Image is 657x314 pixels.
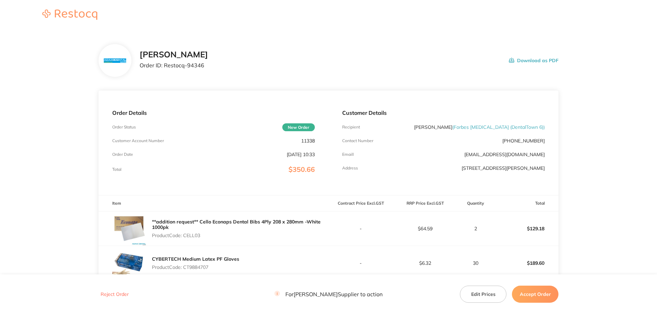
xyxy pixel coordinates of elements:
p: $189.60 [494,255,558,271]
a: **addition request** Cello Econaps Dental Bibs 4Ply 208 x 280mm -White 1000pk [152,219,321,230]
p: - [329,226,392,231]
th: Total [494,195,558,211]
th: Contract Price Excl. GST [328,195,393,211]
img: N3hiYW42Mg [104,58,126,63]
p: For [PERSON_NAME] Supplier to action [274,291,383,298]
p: Order Status [112,125,136,129]
span: ( Forbes [MEDICAL_DATA] (DentalTown 6) ) [452,124,545,130]
h2: [PERSON_NAME] [140,50,208,59]
button: Edit Prices [460,286,506,303]
th: RRP Price Excl. GST [393,195,457,211]
p: [PERSON_NAME] [414,124,545,130]
a: [EMAIL_ADDRESS][DOMAIN_NAME] [464,151,545,158]
p: - [329,260,392,266]
span: $350.66 [288,165,315,174]
p: Order ID: Restocq- 94346 [140,62,208,68]
p: $6.32 [393,260,457,266]
p: [PHONE_NUMBER] [502,138,545,144]
p: $64.59 [393,226,457,231]
p: Order Details [112,110,315,116]
span: New Order [282,123,315,131]
p: 11338 [301,138,315,144]
img: YzFhY2FsMg [112,246,146,280]
p: Customer Account Number [112,138,164,143]
a: CYBERTECH Medium Latex PF Gloves [152,256,239,262]
p: 30 [458,260,494,266]
p: Customer Details [342,110,545,116]
p: Total [112,167,121,172]
button: Accept Order [512,286,558,303]
p: Address [342,166,358,170]
p: Emaill [342,152,354,157]
th: Quantity [457,195,494,211]
p: Product Code: CT9884707 [152,264,239,270]
p: 2 [458,226,494,231]
p: $129.18 [494,220,558,237]
th: Item [99,195,328,211]
button: Download as PDF [509,50,558,71]
p: [STREET_ADDRESS][PERSON_NAME] [462,165,545,171]
img: Restocq logo [36,10,104,20]
p: [DATE] 10:33 [287,152,315,157]
p: Contact Number [342,138,373,143]
img: bGRreWdzbQ [112,211,146,246]
p: Product Code: CELL03 [152,233,328,238]
p: Order Date [112,152,133,157]
button: Reject Order [99,291,131,298]
p: Recipient [342,125,360,129]
a: Restocq logo [36,10,104,21]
